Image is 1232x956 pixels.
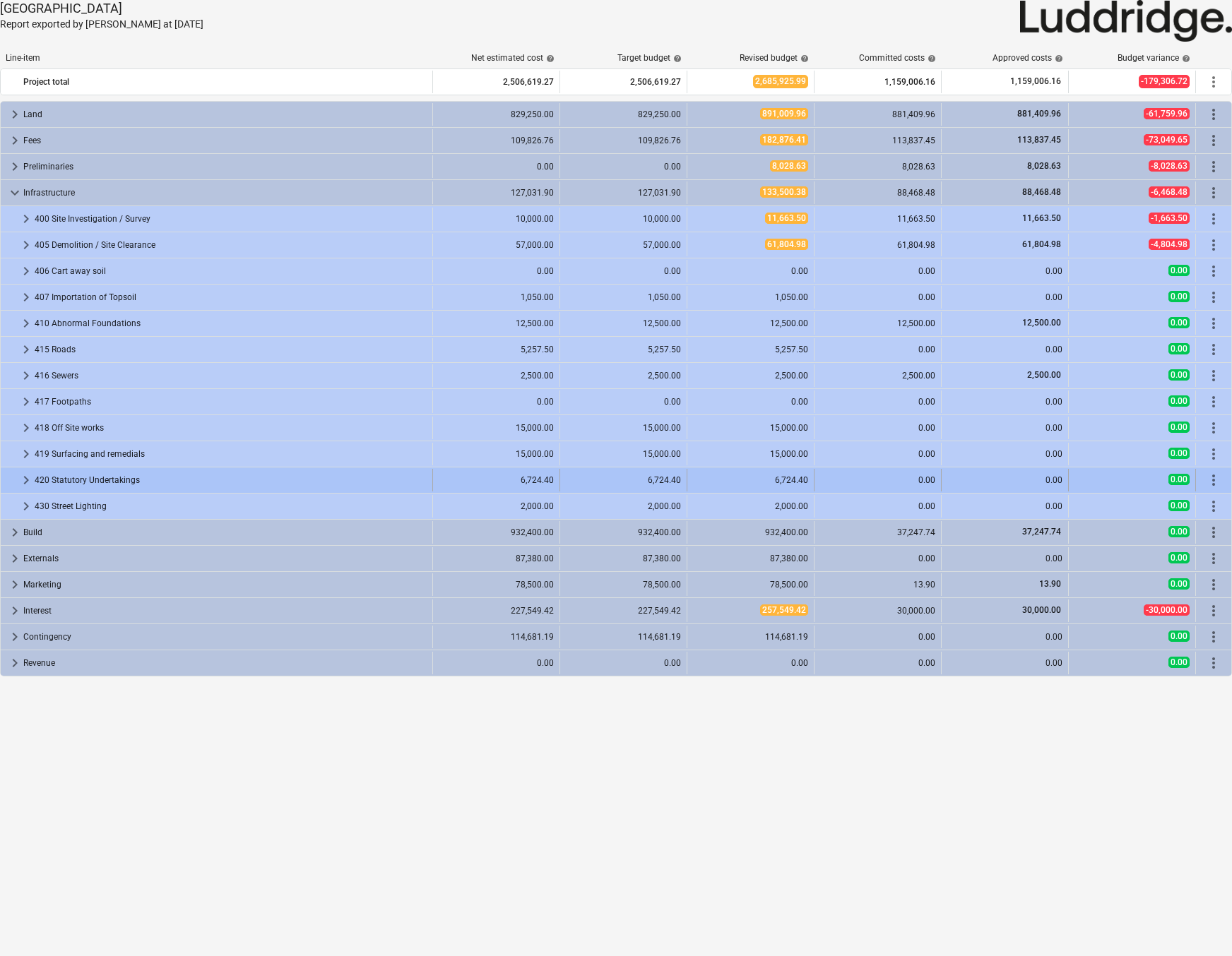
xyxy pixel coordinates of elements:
div: 400 Site Investigation / Survey [35,208,427,230]
div: 0.00 [947,345,1062,354]
span: help [1052,54,1063,63]
div: 6,724.40 [693,475,808,485]
div: 0.00 [947,423,1062,433]
span: 61,804.98 [1021,239,1062,249]
iframe: Chat Widget [1161,888,1232,956]
span: 0.00 [1168,552,1190,563]
div: 127,031.90 [439,188,554,198]
div: 0.00 [566,658,681,668]
div: 78,500.00 [439,580,554,590]
span: 891,009.96 [760,108,808,119]
span: keyboard_arrow_right [18,263,35,280]
div: 0.00 [947,475,1062,485]
span: More actions [1205,341,1222,358]
span: help [670,54,682,63]
div: 829,250.00 [439,109,554,119]
span: keyboard_arrow_down [6,184,23,201]
div: 932,400.00 [693,527,808,537]
div: 109,826.76 [566,136,681,145]
div: 2,500.00 [693,371,808,381]
div: 0.00 [693,266,808,276]
div: 87,380.00 [566,554,681,563]
span: 0.00 [1168,657,1190,668]
span: -4,804.98 [1149,239,1190,250]
div: 61,804.98 [820,240,935,250]
div: 30,000.00 [820,606,935,616]
div: 114,681.19 [439,632,554,642]
div: 15,000.00 [566,423,681,433]
span: 0.00 [1168,578,1190,590]
span: keyboard_arrow_right [6,106,23,123]
span: keyboard_arrow_right [6,655,23,671]
div: 0.00 [439,658,554,668]
span: 0.00 [1168,291,1190,302]
span: 0.00 [1168,317,1190,328]
span: More actions [1205,158,1222,175]
span: More actions [1205,367,1222,384]
span: 0.00 [1168,343,1190,354]
div: 57,000.00 [439,240,554,250]
span: 2,685,925.99 [753,75,808,88]
div: 0.00 [947,266,1062,276]
div: 1,050.00 [566,292,681,302]
span: More actions [1205,237,1222,253]
span: -61,759.96 [1144,108,1190,119]
span: 182,876.41 [760,134,808,145]
div: 2,506,619.27 [566,71,681,93]
span: More actions [1205,576,1222,593]
div: 0.00 [947,658,1062,668]
div: 114,681.19 [566,632,681,642]
div: 2,000.00 [566,501,681,511]
span: -1,663.50 [1149,213,1190,224]
div: 127,031.90 [566,188,681,198]
span: More actions [1205,289,1222,306]
div: 0.00 [947,554,1062,563]
div: 0.00 [947,501,1062,511]
div: 0.00 [439,266,554,276]
div: 0.00 [820,658,935,668]
div: 12,500.00 [693,318,808,328]
div: 6,724.40 [439,475,554,485]
span: More actions [1205,472,1222,489]
span: help [1179,54,1190,63]
span: 113,837.45 [1016,135,1062,145]
span: More actions [1205,655,1222,671]
div: 15,000.00 [693,449,808,459]
div: 0.00 [820,345,935,354]
div: 415 Roads [35,338,427,361]
div: 15,000.00 [693,423,808,433]
span: 0.00 [1168,474,1190,485]
span: keyboard_arrow_right [18,498,35,515]
div: Net estimated cost [471,53,555,63]
div: 12,500.00 [566,318,681,328]
div: 430 Street Lighting [35,495,427,518]
div: Revised budget [740,53,809,63]
div: Target budget [617,53,682,63]
div: 0.00 [820,292,935,302]
span: 0.00 [1168,369,1190,381]
div: 57,000.00 [566,240,681,250]
div: 0.00 [566,266,681,276]
div: 114,681.19 [693,632,808,642]
div: 932,400.00 [566,527,681,537]
span: keyboard_arrow_right [18,393,35,410]
span: 11,663.50 [1021,213,1062,223]
span: More actions [1205,550,1222,567]
span: More actions [1205,498,1222,515]
div: 0.00 [566,397,681,407]
span: 133,500.38 [760,186,808,198]
div: 2,500.00 [820,371,935,381]
div: 0.00 [820,632,935,642]
span: keyboard_arrow_right [6,158,23,175]
span: 8,028.63 [1026,161,1062,171]
span: More actions [1205,446,1222,462]
div: 0.00 [820,423,935,433]
div: 0.00 [439,162,554,172]
span: 30,000.00 [1021,605,1062,615]
div: 78,500.00 [566,580,681,590]
span: More actions [1205,210,1222,227]
span: More actions [1205,315,1222,332]
span: 1,159,006.16 [1009,76,1062,88]
span: 11,663.50 [765,213,808,224]
span: More actions [1205,628,1222,645]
